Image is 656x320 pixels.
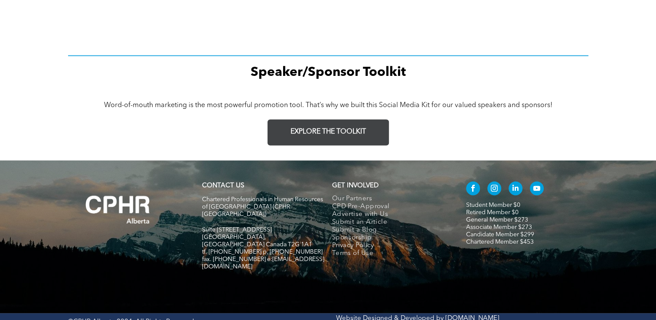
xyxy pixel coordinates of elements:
[466,202,520,208] a: Student Member $0
[251,66,406,79] span: Speaker/Sponsor Toolkit
[68,178,168,241] img: A white background with a few lines on it
[202,183,244,189] a: CONTACT US
[202,196,323,217] span: Chartered Professionals in Human Resources of [GEOGRAPHIC_DATA] (CPHR [GEOGRAPHIC_DATA])
[332,219,448,226] a: Submit an Article
[332,234,448,242] a: Sponsorship
[332,250,448,258] a: Terms of Use
[202,227,272,233] span: Suite [STREET_ADDRESS]
[466,209,519,216] a: Retired Member $0
[466,181,480,197] a: facebook
[466,239,534,245] a: Chartered Member $453
[332,203,448,211] a: CPD Pre-Approval
[466,217,528,223] a: General Member $273
[509,181,522,197] a: linkedin
[466,224,532,230] a: Associate Member $273
[530,181,544,197] a: youtube
[332,226,448,234] a: Submit a Blog
[290,128,366,136] span: EXPLORE THE TOOLKIT
[332,195,448,203] a: Our Partners
[466,232,534,238] a: Candidate Member $299
[268,119,389,145] a: EXPLORE THE TOOLKIT
[202,249,323,255] span: tf. [PHONE_NUMBER] p. [PHONE_NUMBER]
[332,211,448,219] a: Advertise with Us
[332,183,379,189] span: GET INVOLVED
[202,234,312,248] span: [GEOGRAPHIC_DATA], [GEOGRAPHIC_DATA] Canada T2G 1A1
[332,242,448,250] a: Privacy Policy
[487,181,501,197] a: instagram
[104,102,552,109] span: Word-of-mouth marketing is the most powerful promotion tool. That’s why we built this Social Medi...
[202,256,324,270] span: fax. [PHONE_NUMBER] e:[EMAIL_ADDRESS][DOMAIN_NAME]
